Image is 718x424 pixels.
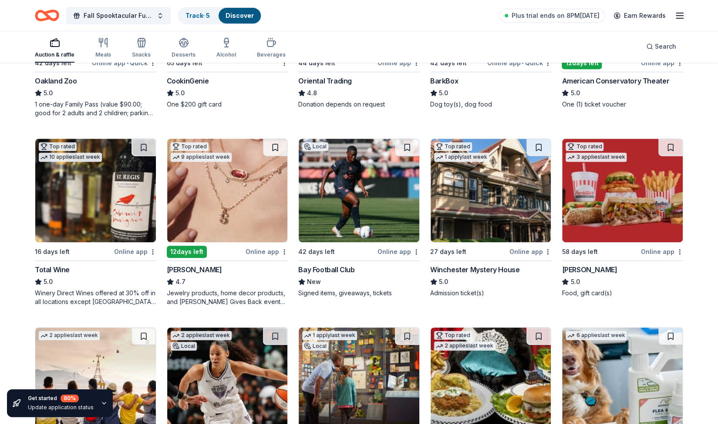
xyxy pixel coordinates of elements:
div: 10 applies last week [39,153,102,162]
span: Plus trial ends on 8PM[DATE] [512,10,600,21]
img: Image for Kendra Scott [167,139,288,242]
span: 5.0 [570,88,580,98]
button: Auction & raffle [35,34,74,63]
img: Image for Total Wine [35,139,156,242]
button: Track· 5Discover [178,7,262,24]
div: 1 apply last week [302,331,357,340]
div: Auction & raffle [35,51,74,58]
div: 9 applies last week [171,153,232,162]
div: American Conservatory Theater [562,76,669,86]
button: Meals [95,34,111,63]
div: Top rated [434,331,472,340]
a: Image for Bay Football ClubLocal42 days leftOnline appBay Football ClubNewSigned items, giveaways... [298,138,420,297]
div: 80 % [61,394,79,402]
div: 27 days left [430,247,466,257]
span: New [307,277,321,287]
div: Admission ticket(s) [430,289,552,297]
span: 5.0 [570,277,580,287]
div: BarkBox [430,76,458,86]
a: Image for Kendra ScottTop rated9 applieslast week12days leftOnline app[PERSON_NAME]4.7Jewelry pro... [167,138,288,306]
div: One $200 gift card [167,100,288,109]
a: Track· 5 [185,12,210,19]
a: Discover [226,12,254,19]
div: Winery Direct Wines offered at 30% off in all locations except [GEOGRAPHIC_DATA], [GEOGRAPHIC_DAT... [35,289,156,306]
span: 5.0 [44,88,53,98]
span: • [127,60,128,67]
a: Plus trial ends on 8PM[DATE] [499,9,605,23]
div: Top rated [171,142,209,151]
div: Online app [378,57,420,68]
div: Online app [114,246,156,257]
img: Image for Winchester Mystery House [431,139,551,242]
span: 5.0 [439,88,448,98]
span: 5.0 [44,277,53,287]
div: Online app [641,57,683,68]
div: Signed items, giveaways, tickets [298,289,420,297]
button: Snacks [132,34,151,63]
img: Image for Portillo's [562,139,683,242]
div: Total Wine [35,264,70,275]
div: 6 applies last week [566,331,627,340]
a: Image for Total WineTop rated10 applieslast week16 days leftOnline appTotal Wine5.0Winery Direct ... [35,138,156,306]
div: 1 one-day Family Pass (value $90.00; good for 2 adults and 2 children; parking is included) [35,100,156,117]
div: Top rated [566,142,603,151]
a: Home [35,5,59,26]
div: Online app [641,246,683,257]
img: Image for Bay Football Club [299,139,419,242]
div: 44 days left [298,58,335,68]
div: Desserts [172,51,196,58]
div: Update application status [28,404,94,411]
div: Online app Quick [92,57,156,68]
div: 42 days left [430,58,467,68]
div: Online app [509,246,551,257]
button: Alcohol [216,34,236,63]
a: Image for Portillo'sTop rated3 applieslast week58 days leftOnline app[PERSON_NAME]5.0Food, gift c... [562,138,683,297]
div: 42 days left [298,247,335,257]
button: Desserts [172,34,196,63]
div: Online app [246,246,288,257]
div: Top rated [434,142,472,151]
div: Local [302,342,328,351]
div: [PERSON_NAME] [562,264,617,275]
div: Donation depends on request [298,100,420,109]
div: Online app Quick [487,57,551,68]
div: 2 applies last week [434,341,495,351]
div: Winchester Mystery House [430,264,519,275]
div: Top rated [39,142,77,151]
div: 3 applies last week [566,153,627,162]
div: One (1) ticket voucher [562,100,683,109]
div: 2 applies last week [39,331,100,340]
button: Beverages [257,34,286,63]
div: Get started [28,394,94,402]
span: 5.0 [175,88,185,98]
div: Meals [95,51,111,58]
div: Alcohol [216,51,236,58]
span: • [522,60,523,67]
div: 2 applies last week [171,331,232,340]
button: Search [639,38,683,55]
div: Dog toy(s), dog food [430,100,552,109]
button: Fall Spooktacular Fundraiser [66,7,171,24]
div: [PERSON_NAME] [167,264,222,275]
div: CookinGenie [167,76,209,86]
span: 5.0 [439,277,448,287]
div: Oakland Zoo [35,76,77,86]
div: Beverages [257,51,286,58]
div: 16 days left [35,247,70,257]
div: Bay Football Club [298,264,354,275]
div: 1 apply last week [434,153,489,162]
span: Search [655,41,676,52]
div: Food, gift card(s) [562,289,683,297]
div: 65 days left [167,58,202,68]
a: Earn Rewards [608,8,671,23]
div: Local [302,142,328,151]
div: Local [171,342,197,351]
div: Online app [378,246,420,257]
div: 58 days left [562,247,597,257]
a: Image for Winchester Mystery HouseTop rated1 applylast week27 days leftOnline appWinchester Myste... [430,138,552,297]
div: Snacks [132,51,151,58]
div: 12 days left [562,57,602,69]
div: Oriental Trading [298,76,352,86]
div: 12 days left [167,246,207,258]
div: Jewelry products, home decor products, and [PERSON_NAME] Gives Back event in-store or online (or ... [167,289,288,306]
